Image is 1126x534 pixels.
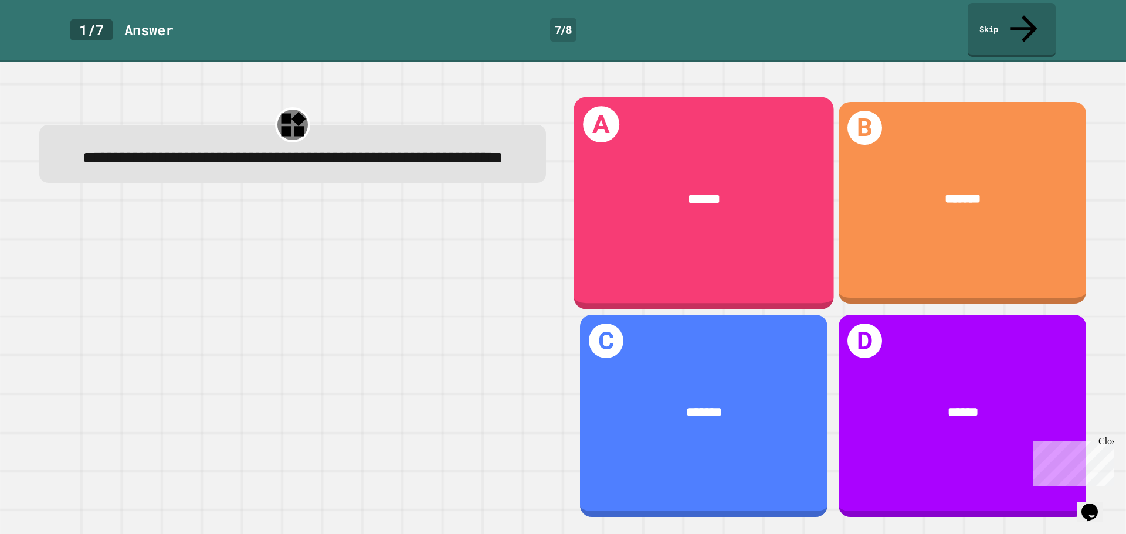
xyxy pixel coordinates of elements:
[1077,487,1114,522] iframe: chat widget
[847,111,882,145] h1: B
[70,19,113,40] div: 1 / 7
[968,3,1056,57] a: Skip
[5,5,81,74] div: Chat with us now!Close
[847,324,882,358] h1: D
[550,18,576,42] div: 7 / 8
[589,324,623,358] h1: C
[124,19,174,40] div: Answer
[583,106,619,142] h1: A
[1029,436,1114,486] iframe: chat widget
